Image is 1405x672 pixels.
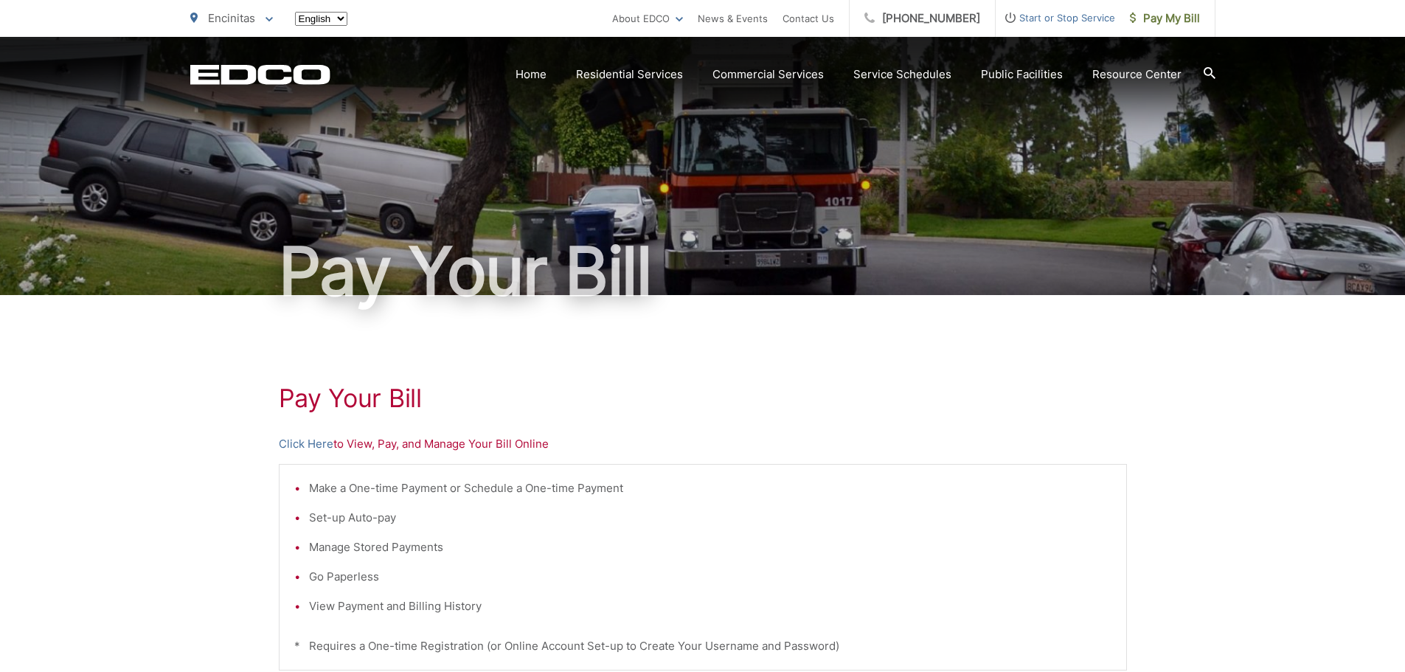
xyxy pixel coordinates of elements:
[1092,66,1182,83] a: Resource Center
[190,64,330,85] a: EDCD logo. Return to the homepage.
[1130,10,1200,27] span: Pay My Bill
[309,597,1111,615] li: View Payment and Billing History
[712,66,824,83] a: Commercial Services
[294,637,1111,655] p: * Requires a One-time Registration (or Online Account Set-up to Create Your Username and Password)
[612,10,683,27] a: About EDCO
[279,435,1127,453] p: to View, Pay, and Manage Your Bill Online
[190,235,1215,308] h1: Pay Your Bill
[698,10,768,27] a: News & Events
[279,435,333,453] a: Click Here
[981,66,1063,83] a: Public Facilities
[309,479,1111,497] li: Make a One-time Payment or Schedule a One-time Payment
[309,509,1111,527] li: Set-up Auto-pay
[576,66,683,83] a: Residential Services
[309,568,1111,586] li: Go Paperless
[309,538,1111,556] li: Manage Stored Payments
[516,66,547,83] a: Home
[295,12,347,26] select: Select a language
[783,10,834,27] a: Contact Us
[279,384,1127,413] h1: Pay Your Bill
[208,11,255,25] span: Encinitas
[853,66,951,83] a: Service Schedules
